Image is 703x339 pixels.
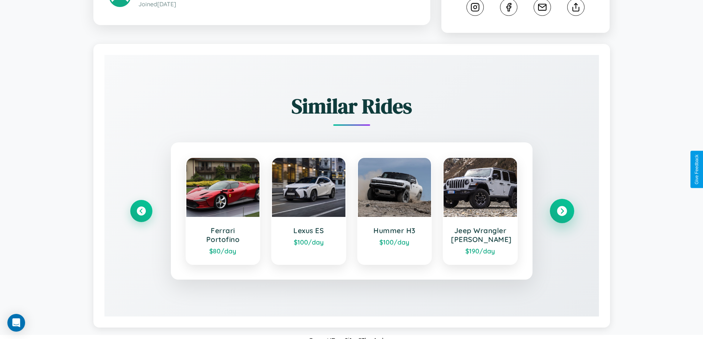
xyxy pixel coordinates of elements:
h3: Ferrari Portofino [194,226,252,244]
div: Open Intercom Messenger [7,314,25,332]
div: $ 100 /day [365,238,424,246]
a: Hummer H3$100/day [357,157,432,265]
div: $ 80 /day [194,247,252,255]
div: $ 100 /day [279,238,338,246]
div: Give Feedback [694,155,699,184]
a: Jeep Wrangler [PERSON_NAME]$190/day [443,157,518,265]
a: Lexus ES$100/day [271,157,346,265]
a: Ferrari Portofino$80/day [186,157,261,265]
h3: Jeep Wrangler [PERSON_NAME] [451,226,510,244]
h2: Similar Rides [130,92,573,120]
div: $ 190 /day [451,247,510,255]
h3: Lexus ES [279,226,338,235]
h3: Hummer H3 [365,226,424,235]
